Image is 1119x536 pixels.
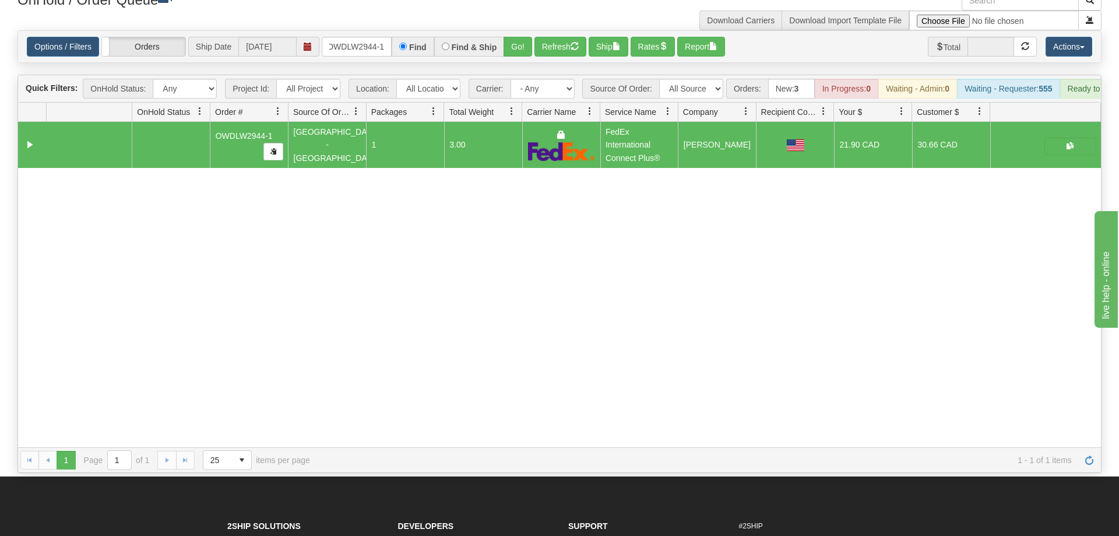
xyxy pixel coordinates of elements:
span: OnHold Status: [83,79,153,99]
label: Orders [102,37,185,56]
span: 25 [210,454,226,466]
span: Carrier Name [527,106,576,118]
strong: Developers [398,521,454,531]
img: US [787,139,804,151]
input: Import [909,10,1079,30]
a: Download Import Template File [789,16,902,25]
span: Project Id: [225,79,276,99]
a: Service Name filter column settings [658,101,678,121]
span: 3.00 [449,140,465,149]
td: 21.90 CAD [834,122,912,167]
a: Source Of Order filter column settings [346,101,366,121]
a: Collapse [23,138,37,152]
span: 1 [371,140,376,149]
span: Carrier: [469,79,511,99]
img: FedEx Express® [528,142,595,161]
span: items per page [203,450,310,470]
span: Recipient Country [761,106,819,118]
a: Packages filter column settings [424,101,444,121]
div: Waiting - Admin: [878,79,957,99]
button: Copy to clipboard [263,143,283,160]
a: Recipient Country filter column settings [814,101,833,121]
strong: 0 [866,84,871,93]
button: Ship [589,37,628,57]
a: Carrier Name filter column settings [580,101,600,121]
button: Rates [631,37,675,57]
button: Actions [1046,37,1092,57]
a: Order # filter column settings [268,101,288,121]
td: [PERSON_NAME] [678,122,756,167]
a: Refresh [1080,451,1099,470]
div: In Progress: [815,79,878,99]
input: Order # [322,37,392,57]
span: Page sizes drop down [203,450,252,470]
strong: 3 [794,84,799,93]
td: FedEx International Connect Plus® [600,122,678,167]
a: OnHold Status filter column settings [190,101,210,121]
div: live help - online [9,7,108,21]
span: OnHold Status [137,106,190,118]
span: Your $ [839,106,862,118]
span: Source Of Order: [582,79,659,99]
span: OWDLW2944-1 [216,131,273,141]
strong: 0 [945,84,949,93]
a: Options / Filters [27,37,99,57]
div: New: [768,79,815,99]
span: Page 1 [57,451,75,470]
span: Total Weight [449,106,494,118]
a: Total Weight filter column settings [502,101,522,121]
span: Orders: [726,79,768,99]
button: Shipping Documents [1044,138,1096,155]
a: Your $ filter column settings [892,101,912,121]
span: Company [683,106,718,118]
a: Download Carriers [707,16,775,25]
span: Total [928,37,968,57]
label: Find & Ship [452,43,497,51]
strong: Support [568,521,608,531]
span: Page of 1 [84,450,150,470]
strong: 2Ship Solutions [227,521,301,531]
a: Customer $ filter column settings [970,101,990,121]
span: select [233,451,251,470]
h6: #2SHIP [739,523,892,530]
td: 30.66 CAD [912,122,990,167]
a: Company filter column settings [736,101,756,121]
span: Order # [215,106,242,118]
div: Waiting - Requester: [957,79,1060,99]
span: 1 - 1 of 1 items [326,456,1072,465]
span: Customer $ [917,106,959,118]
span: Source Of Order [293,106,351,118]
div: [GEOGRAPHIC_DATA] - [GEOGRAPHIC_DATA] [294,125,361,164]
span: Packages [371,106,407,118]
iframe: chat widget [1092,208,1118,327]
span: Ship Date [188,37,238,57]
button: Refresh [534,37,586,57]
input: Page 1 [108,451,131,470]
button: Go! [504,37,532,57]
label: Find [409,43,427,51]
div: grid toolbar [18,75,1101,103]
button: Report [677,37,725,57]
label: Quick Filters: [26,82,78,94]
span: Location: [349,79,396,99]
strong: 555 [1039,84,1052,93]
span: Service Name [605,106,656,118]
